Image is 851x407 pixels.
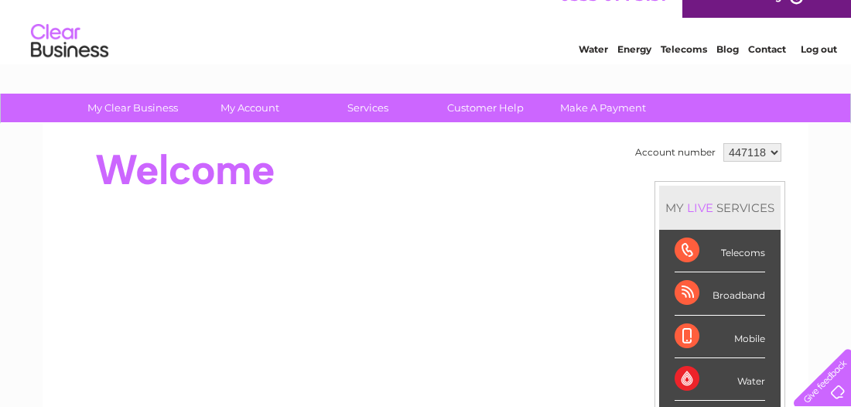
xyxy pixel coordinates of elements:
[579,66,608,77] a: Water
[675,272,765,315] div: Broadband
[69,94,197,122] a: My Clear Business
[304,94,432,122] a: Services
[675,358,765,401] div: Water
[801,66,837,77] a: Log out
[675,230,765,272] div: Telecoms
[539,94,667,122] a: Make A Payment
[659,186,781,230] div: MY SERVICES
[559,8,666,27] a: 0333 014 3131
[716,66,739,77] a: Blog
[684,200,716,215] div: LIVE
[186,94,314,122] a: My Account
[422,94,549,122] a: Customer Help
[631,139,719,166] td: Account number
[661,66,707,77] a: Telecoms
[617,66,651,77] a: Energy
[675,316,765,358] div: Mobile
[61,9,792,75] div: Clear Business is a trading name of Verastar Limited (registered in [GEOGRAPHIC_DATA] No. 3667643...
[748,66,786,77] a: Contact
[30,40,109,87] img: logo.png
